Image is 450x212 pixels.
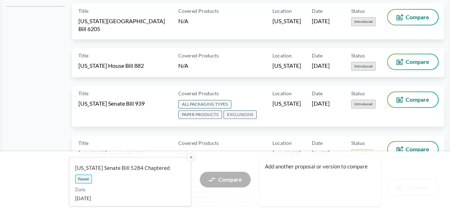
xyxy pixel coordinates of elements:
[406,97,429,102] span: Compare
[78,52,88,59] span: Title
[406,59,429,65] span: Compare
[351,62,376,71] span: Introduced
[78,17,170,33] span: [US_STATE][GEOGRAPHIC_DATA] Bill 6205
[312,62,330,70] span: [DATE]
[75,195,179,202] span: [DATE]
[272,62,301,70] span: [US_STATE]
[178,150,188,156] span: N/A
[272,90,292,97] span: Location
[312,17,330,25] span: [DATE]
[178,17,188,24] span: N/A
[406,146,429,152] span: Compare
[388,142,438,157] button: Compare
[351,90,365,97] span: Status
[187,153,195,161] button: ✕
[312,7,323,15] span: Date
[75,186,179,193] span: Date
[351,149,373,158] span: Amended
[223,110,257,119] span: EXCLUSIONS
[388,54,438,69] button: Compare
[75,164,179,172] span: [US_STATE] Senate Bill 5284 Chaptered
[78,100,145,107] span: [US_STATE] Senate Bill 939
[178,100,231,108] span: ALL PACKAGING TYPES
[69,157,191,206] a: [US_STATE] Senate Bill 5284 ChapteredPassedDate[DATE]
[272,17,301,25] span: [US_STATE]
[78,90,88,97] span: Title
[388,92,438,107] button: Compare
[406,14,429,20] span: Compare
[178,62,188,69] span: N/A
[388,10,438,25] button: Compare
[265,163,370,170] span: Add another proposal or version to compare
[78,149,145,157] span: [US_STATE] Senate Bill 702
[178,52,219,59] span: Covered Products
[78,7,88,15] span: Title
[272,149,301,157] span: [US_STATE]
[312,139,323,147] span: Date
[78,139,88,147] span: Title
[312,100,330,107] span: [DATE]
[312,52,323,59] span: Date
[272,100,301,107] span: [US_STATE]
[351,139,365,147] span: Status
[272,52,292,59] span: Location
[178,139,219,147] span: Covered Products
[178,7,219,15] span: Covered Products
[75,175,92,183] span: Passed
[351,17,376,26] span: Introduced
[351,7,365,15] span: Status
[78,62,144,70] span: [US_STATE] House Bill 882
[351,52,365,59] span: Status
[272,139,292,147] span: Location
[351,100,376,108] span: Introduced
[312,90,323,97] span: Date
[178,110,222,119] span: PAPER PRODUCTS
[312,149,330,157] span: [DATE]
[178,90,219,97] span: Covered Products
[272,7,292,15] span: Location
